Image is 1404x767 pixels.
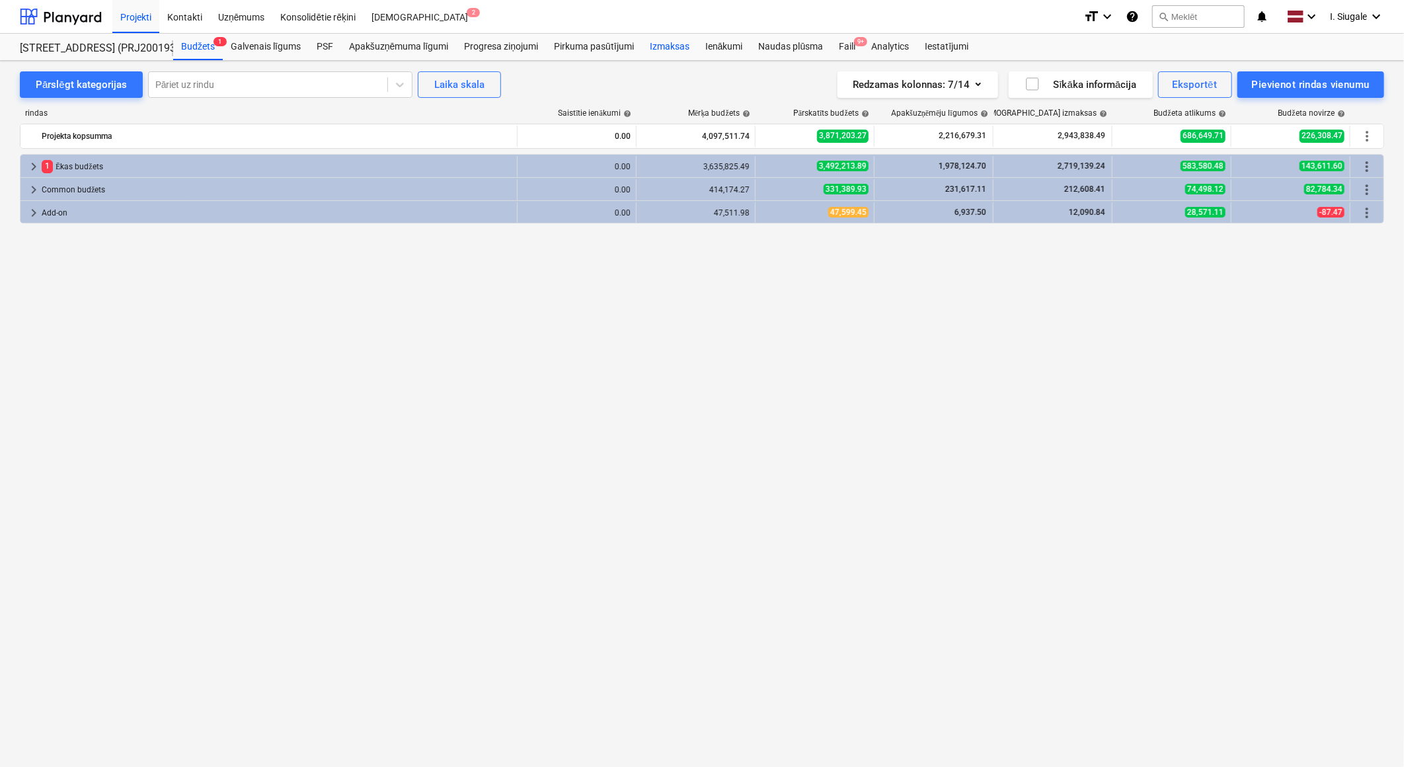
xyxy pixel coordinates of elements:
span: Vairāk darbību [1359,128,1375,144]
span: 2,719,139.24 [1056,161,1107,171]
div: Add-on [42,202,512,223]
i: keyboard_arrow_down [1304,9,1319,24]
span: -87.47 [1317,207,1345,218]
span: 143,611.60 [1300,161,1345,171]
div: Saistītie ienākumi [558,108,631,118]
div: Pārskatīts budžets [793,108,869,118]
a: Galvenais līgums [223,34,309,60]
div: Projekta kopsumma [42,126,512,147]
button: Laika skala [418,71,501,98]
span: 2,216,679.31 [937,130,988,141]
span: 212,608.41 [1063,184,1107,194]
div: Faili [831,34,863,60]
span: 226,308.47 [1300,130,1345,142]
span: 47,599.45 [828,207,869,218]
div: Common budžets [42,179,512,200]
span: 231,617.11 [944,184,988,194]
span: help [1097,110,1107,118]
a: Progresa ziņojumi [456,34,546,60]
button: Meklēt [1152,5,1245,28]
span: help [621,110,631,118]
a: Ienākumi [697,34,751,60]
span: 686,649.71 [1181,130,1226,142]
div: rindas [20,108,518,118]
span: 2,943,838.49 [1056,130,1107,141]
i: format_size [1083,9,1099,24]
div: [STREET_ADDRESS] (PRJ2001934) 2601941 [20,42,157,56]
button: Eksportēt [1158,71,1232,98]
span: Vairāk darbību [1359,182,1375,198]
div: 3,635,825.49 [642,162,750,171]
a: PSF [309,34,341,60]
button: Pārslēgt kategorijas [20,71,143,98]
div: 47,511.98 [642,208,750,218]
span: help [740,110,750,118]
div: Redzamas kolonnas : 7/14 [853,76,982,93]
span: help [1216,110,1226,118]
span: 6,937.50 [953,208,988,217]
span: 82,784.34 [1304,184,1345,194]
i: notifications [1255,9,1268,24]
span: search [1158,11,1169,22]
a: Faili9+ [831,34,863,60]
div: 0.00 [523,208,631,218]
div: Mērķa budžets [688,108,750,118]
div: Apakšuzņēmēju līgumos [891,108,988,118]
span: 3,492,213.89 [817,161,869,171]
span: 1 [214,37,227,46]
span: 2 [467,8,480,17]
div: Pārslēgt kategorijas [36,76,127,93]
div: Budžeta atlikums [1154,108,1226,118]
a: Naudas plūsma [751,34,832,60]
div: 0.00 [523,162,631,171]
a: Izmaksas [642,34,697,60]
span: 3,871,203.27 [817,130,869,142]
i: Zināšanu pamats [1126,9,1139,24]
a: Apakšuzņēmuma līgumi [341,34,456,60]
div: Sīkāka informācija [1025,76,1137,93]
i: keyboard_arrow_down [1368,9,1384,24]
div: 0.00 [523,126,631,147]
span: 1 [42,160,53,173]
span: keyboard_arrow_right [26,205,42,221]
div: Ēkas budžets [42,156,512,177]
span: 583,580.48 [1181,161,1226,171]
span: 331,389.93 [824,184,869,194]
span: Vairāk darbību [1359,205,1375,221]
div: Iestatījumi [917,34,976,60]
span: keyboard_arrow_right [26,159,42,175]
div: 4,097,511.74 [642,126,750,147]
button: Sīkāka informācija [1009,71,1153,98]
span: 74,498.12 [1185,184,1226,194]
div: 414,174.27 [642,185,750,194]
iframe: Chat Widget [1338,704,1404,767]
a: Pirkuma pasūtījumi [546,34,642,60]
div: Pievienot rindas vienumu [1252,76,1370,93]
span: Vairāk darbību [1359,159,1375,175]
div: Eksportēt [1173,76,1218,93]
i: keyboard_arrow_down [1099,9,1115,24]
a: Analytics [863,34,917,60]
span: keyboard_arrow_right [26,182,42,198]
div: Laika skala [434,76,485,93]
span: I. Siugale [1330,11,1367,22]
span: help [1335,110,1345,118]
span: 28,571.11 [1185,207,1226,218]
span: 12,090.84 [1068,208,1107,217]
span: 1,978,124.70 [937,161,988,171]
button: Redzamas kolonnas:7/14 [838,71,998,98]
span: help [859,110,869,118]
div: 0.00 [523,185,631,194]
button: Pievienot rindas vienumu [1237,71,1384,98]
span: help [978,110,988,118]
div: Budžets [173,34,223,60]
div: [DEMOGRAPHIC_DATA] izmaksas [978,108,1107,118]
